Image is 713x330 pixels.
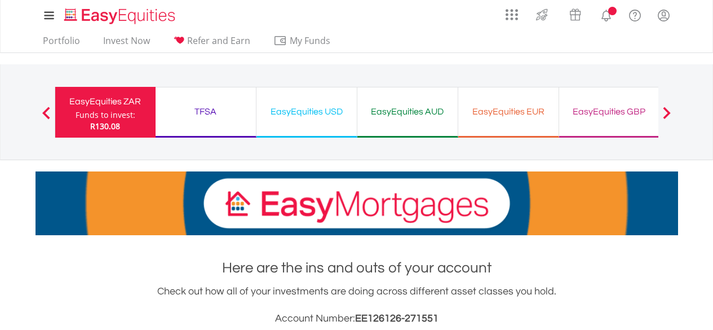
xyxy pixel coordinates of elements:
[36,311,678,327] h3: Account Number:
[90,121,120,131] span: R130.08
[38,35,85,52] a: Portfolio
[592,3,621,25] a: Notifications
[76,109,135,121] div: Funds to invest:
[621,3,649,25] a: FAQ's and Support
[162,104,249,120] div: TFSA
[35,112,57,124] button: Previous
[355,313,439,324] span: EE126126-271551
[62,7,180,25] img: EasyEquities_Logo.png
[498,3,525,21] a: AppsGrid
[60,3,180,25] a: Home page
[566,104,653,120] div: EasyEquities GBP
[62,94,149,109] div: EasyEquities ZAR
[566,6,584,24] img: vouchers-v2.svg
[36,258,678,278] h1: Here are the ins and outs of your account
[656,112,678,124] button: Next
[533,6,551,24] img: thrive-v2.svg
[273,33,347,48] span: My Funds
[36,284,678,327] div: Check out how all of your investments are doing across different asset classes you hold.
[36,171,678,235] img: EasyMortage Promotion Banner
[99,35,154,52] a: Invest Now
[559,3,592,24] a: Vouchers
[649,3,678,28] a: My Profile
[506,8,518,21] img: grid-menu-icon.svg
[169,35,255,52] a: Refer and Earn
[263,104,350,120] div: EasyEquities USD
[187,34,250,47] span: Refer and Earn
[364,104,451,120] div: EasyEquities AUD
[465,104,552,120] div: EasyEquities EUR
